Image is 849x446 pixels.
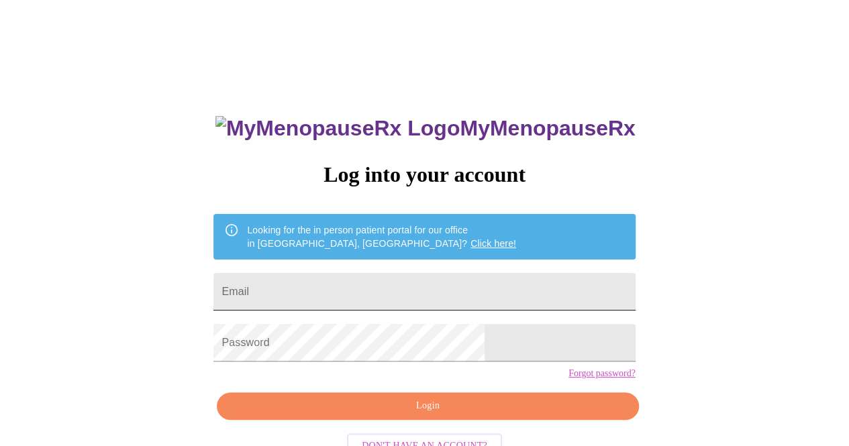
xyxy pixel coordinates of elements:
a: Forgot password? [568,368,636,379]
h3: Log into your account [213,162,635,187]
div: Looking for the in person patient portal for our office in [GEOGRAPHIC_DATA], [GEOGRAPHIC_DATA]? [247,218,516,256]
button: Login [217,392,638,420]
img: MyMenopauseRx Logo [215,116,460,141]
span: Login [232,398,623,414]
a: Click here! [470,238,516,249]
h3: MyMenopauseRx [215,116,636,141]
